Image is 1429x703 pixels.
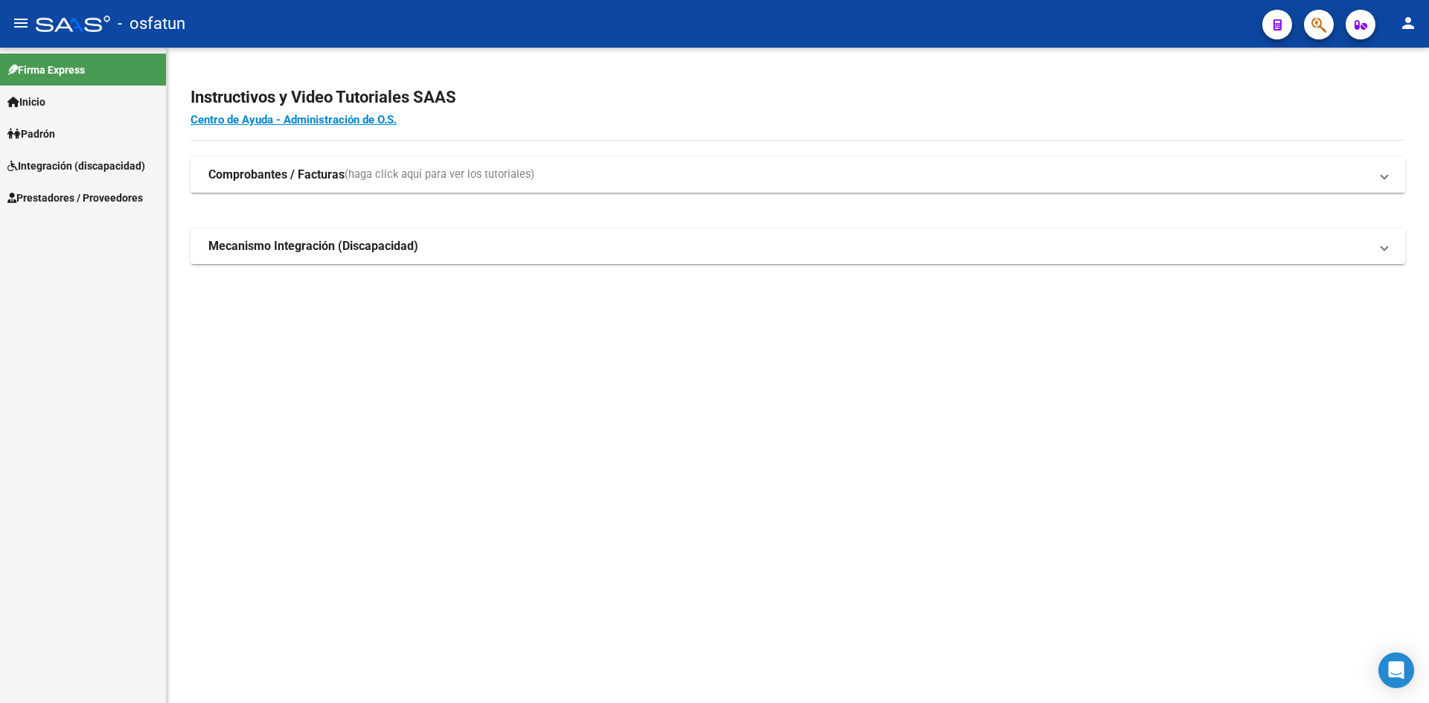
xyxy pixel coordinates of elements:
[191,83,1405,112] h2: Instructivos y Video Tutoriales SAAS
[7,62,85,78] span: Firma Express
[191,228,1405,264] mat-expansion-panel-header: Mecanismo Integración (Discapacidad)
[191,113,397,126] a: Centro de Ayuda - Administración de O.S.
[12,14,30,32] mat-icon: menu
[1378,652,1414,688] div: Open Intercom Messenger
[1399,14,1417,32] mat-icon: person
[208,167,345,183] strong: Comprobantes / Facturas
[345,167,534,183] span: (haga click aquí para ver los tutoriales)
[7,126,55,142] span: Padrón
[7,190,143,206] span: Prestadores / Proveedores
[208,238,418,254] strong: Mecanismo Integración (Discapacidad)
[118,7,185,40] span: - osfatun
[7,94,45,110] span: Inicio
[7,158,145,174] span: Integración (discapacidad)
[191,157,1405,193] mat-expansion-panel-header: Comprobantes / Facturas(haga click aquí para ver los tutoriales)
